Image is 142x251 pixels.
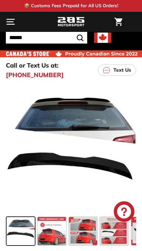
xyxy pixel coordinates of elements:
img: Logo_285_Motorsport_areodynamics_components [57,16,85,28]
a: Text Us [98,64,136,76]
p: Call or Text Us at: [6,61,59,70]
p: Text Us [113,67,131,74]
a: Cart [111,12,126,32]
p: 📦 Customs Fees Prepaid for All US Orders! [24,2,118,9]
inbox-online-store-chat: Shopify online store chat [112,201,136,224]
input: Search [6,32,87,44]
a: [PHONE_NUMBER] [6,70,64,80]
